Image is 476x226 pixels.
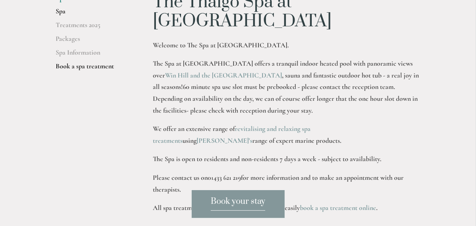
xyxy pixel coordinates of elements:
[56,48,129,62] a: Spa Information
[153,155,382,163] strong: The Spa is open to residents and non-residents 7 days a week - subject to availability.
[153,124,235,133] strong: We offer an extensive range of
[153,172,420,195] p: Please contact us on for more information and to make an appointment with our therapists.
[56,7,129,21] a: Spa
[191,190,285,218] a: Book your stay
[153,58,420,116] p: 60 minute spa use slot must be prebooked - please contact the reception team. Depending on availa...
[153,71,421,91] strong: , sauna and fantastic outdoor hot tub - a real joy in all seasons!
[208,173,241,182] strong: 01433 621 219
[165,71,282,79] a: Win Hill and the [GEOGRAPHIC_DATA]
[56,34,129,48] a: Packages
[153,41,289,49] strong: Welcome to The Spa at [GEOGRAPHIC_DATA].
[56,62,129,76] a: Book a spa treatment
[183,136,197,145] strong: using
[56,21,129,34] a: Treatments 2025
[153,124,313,145] a: revitalising and relaxing spa treatments
[253,136,342,145] strong: range of expert marine products.
[211,196,265,211] span: Book your stay
[153,59,415,79] strong: The Spa at [GEOGRAPHIC_DATA] offers a tranquil indoor heated pool with panoramic views over
[197,136,253,145] a: [PERSON_NAME]'s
